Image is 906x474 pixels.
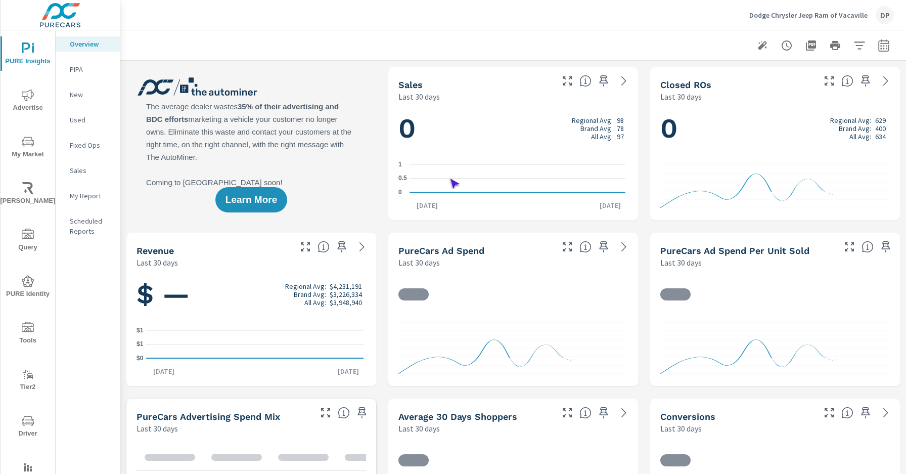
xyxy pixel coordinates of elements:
[821,73,837,89] button: Make Fullscreen
[579,241,592,253] span: Total cost of media for all PureCars channels for the selected dealership group over the selected...
[559,405,575,421] button: Make Fullscreen
[56,188,120,203] div: My Report
[660,422,702,435] p: Last 30 days
[398,256,440,269] p: Last 30 days
[137,411,280,422] h5: PureCars Advertising Spend Mix
[841,75,853,87] span: Number of Repair Orders Closed by the selected dealership group over the selected time range. [So...
[660,91,702,103] p: Last 30 days
[56,87,120,102] div: New
[752,35,773,56] button: Generate Summary
[398,161,402,168] text: 1
[56,112,120,127] div: Used
[660,245,809,256] h5: PureCars Ad Spend Per Unit Sold
[137,277,366,312] h1: $ —
[616,405,632,421] a: See more details in report
[354,239,370,255] a: See more details in report
[70,90,112,100] p: New
[559,73,575,89] button: Make Fullscreen
[749,11,868,20] p: Dodge Chrysler Jeep Ram of Vacaville
[304,298,326,307] p: All Avg:
[398,91,440,103] p: Last 30 days
[56,163,120,178] div: Sales
[398,422,440,435] p: Last 30 days
[596,405,612,421] span: Save this to your personalized report
[330,290,362,298] p: $3,226,334
[596,239,612,255] span: Save this to your personalized report
[841,239,857,255] button: Make Fullscreen
[70,115,112,125] p: Used
[591,133,613,141] p: All Avg:
[572,116,613,124] p: Regional Avg:
[875,133,886,141] p: 634
[878,73,894,89] a: See more details in report
[330,298,362,307] p: $3,948,940
[660,256,702,269] p: Last 30 days
[579,75,592,87] span: Number of vehicles sold by the dealership over the selected date range. [Source: This data is sou...
[137,327,144,334] text: $1
[398,189,402,196] text: 0
[660,411,715,422] h5: Conversions
[137,341,144,348] text: $1
[862,241,874,253] span: Average cost of advertising per each vehicle sold at the dealer over the selected date range. The...
[137,422,178,435] p: Last 30 days
[354,405,370,421] span: Save this to your personalized report
[297,239,313,255] button: Make Fullscreen
[875,124,886,133] p: 400
[4,89,52,114] span: Advertise
[4,42,52,67] span: PURE Insights
[338,407,350,419] span: This table looks at how you compare to the amount of budget you spend per channel as opposed to y...
[56,213,120,239] div: Scheduled Reports
[857,73,874,89] span: Save this to your personalized report
[318,405,334,421] button: Make Fullscreen
[285,282,326,290] p: Regional Avg:
[559,239,575,255] button: Make Fullscreen
[56,62,120,77] div: PIPA
[4,415,52,440] span: Driver
[580,124,613,133] p: Brand Avg:
[56,36,120,52] div: Overview
[876,6,894,24] div: DP
[616,239,632,255] a: See more details in report
[596,73,612,89] span: Save this to your personalized report
[70,191,112,201] p: My Report
[70,140,112,150] p: Fixed Ops
[70,216,112,236] p: Scheduled Reports
[70,64,112,74] p: PIPA
[825,35,845,56] button: Print Report
[334,239,350,255] span: Save this to your personalized report
[4,368,52,393] span: Tier2
[849,35,870,56] button: Apply Filters
[330,282,362,290] p: $4,231,191
[318,241,330,253] span: Total sales revenue over the selected date range. [Source: This data is sourced from the dealer’s...
[660,79,711,90] h5: Closed ROs
[878,405,894,421] a: See more details in report
[398,175,407,182] text: 0.5
[878,239,894,255] span: Save this to your personalized report
[4,182,52,207] span: [PERSON_NAME]
[874,35,894,56] button: Select Date Range
[146,366,182,376] p: [DATE]
[398,411,517,422] h5: Average 30 Days Shoppers
[137,256,178,269] p: Last 30 days
[215,187,287,212] button: Learn More
[398,79,423,90] h5: Sales
[4,136,52,160] span: My Market
[616,73,632,89] a: See more details in report
[849,133,871,141] p: All Avg:
[839,124,871,133] p: Brand Avg:
[821,405,837,421] button: Make Fullscreen
[857,405,874,421] span: Save this to your personalized report
[410,200,445,210] p: [DATE]
[875,116,886,124] p: 629
[398,111,628,146] h1: 0
[617,116,624,124] p: 98
[70,39,112,49] p: Overview
[617,133,624,141] p: 97
[830,116,871,124] p: Regional Avg:
[801,35,821,56] button: "Export Report to PDF"
[70,165,112,176] p: Sales
[593,200,628,210] p: [DATE]
[4,322,52,347] span: Tools
[331,366,366,376] p: [DATE]
[841,407,853,419] span: The number of dealer-specified goals completed by a visitor. [Source: This data is provided by th...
